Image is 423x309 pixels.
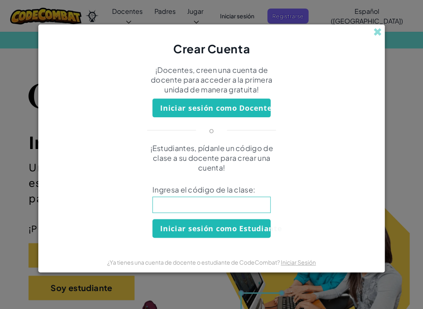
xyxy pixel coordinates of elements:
span: ¿Ya tienes una cuenta de docente o estudiante de CodeCombat? [107,259,281,266]
p: o [209,125,214,135]
span: Ingresa el código de la clase: [152,185,271,195]
a: Iniciar Sesión [281,259,316,266]
p: ¡Docentes, creen una cuenta de docente para acceder a la primera unidad de manera gratuita! [140,65,283,94]
span: Crear Cuenta [173,42,250,56]
button: Iniciar sesión como Estudiante [152,219,271,238]
p: ¡Estudiantes, pídanle un código de clase a su docente para crear una cuenta! [140,143,283,173]
button: Iniciar sesión como Docente [152,99,271,117]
